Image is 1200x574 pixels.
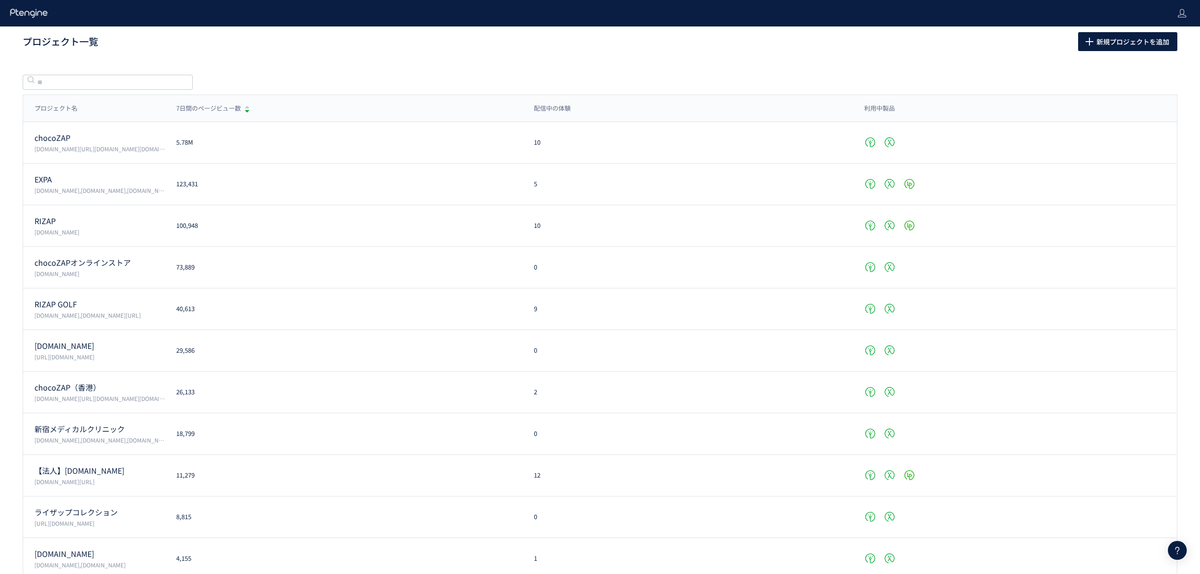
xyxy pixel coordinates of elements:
[34,382,165,393] p: chocoZAP（香港）
[165,221,523,230] div: 100,948
[523,513,852,522] div: 0
[523,221,852,230] div: 10
[34,507,165,518] p: ライザップコレクション
[34,257,165,268] p: chocoZAPオンラインストア
[864,104,895,113] span: 利用中製品
[165,554,523,563] div: 4,155
[34,174,165,185] p: EXPA
[34,465,165,476] p: 【法人】rizap.jp
[523,138,852,147] div: 10
[523,346,852,355] div: 0
[34,561,165,569] p: www.rizap-english.jp,blackboard60s.com
[34,104,77,113] span: プロジェクト名
[165,388,523,397] div: 26,133
[165,138,523,147] div: 5.78M
[34,436,165,444] p: shinjuku3chome-medical.jp,shinjuku3-mc.reserve.ne.jp,www.shinjukumc.com/,shinjukumc.net/,smc-glp1...
[34,340,165,351] p: medical.chocozap.jp
[165,304,523,313] div: 40,613
[34,132,165,143] p: chocoZAP
[523,471,852,480] div: 12
[34,394,165,402] p: chocozap-hk.com/,chocozaphk.gymmasteronline.com/,hk.chocozap-global.com/
[534,104,571,113] span: 配信中の体験
[165,180,523,189] div: 123,431
[34,216,165,226] p: RIZAP
[1097,32,1169,51] span: 新規プロジェクトを追加
[523,304,852,313] div: 9
[23,35,1057,49] h1: プロジェクト一覧
[34,228,165,236] p: www.rizap.jp
[34,299,165,310] p: RIZAP GOLF
[523,263,852,272] div: 0
[34,519,165,527] p: https://shop.rizap.jp/
[165,471,523,480] div: 11,279
[34,478,165,486] p: www.rizap.jp/lp/corp/healthseminar/
[34,270,165,278] p: chocozap.shop
[523,554,852,563] div: 1
[165,429,523,438] div: 18,799
[34,311,165,319] p: www.rizap-golf.jp,rizap-golf.ns-test.work/lp/3anniversary-cp/
[165,346,523,355] div: 29,586
[165,513,523,522] div: 8,815
[34,424,165,435] p: 新宿メディカルクリニック
[176,104,241,113] span: 7日間のページビュー数
[523,388,852,397] div: 2
[523,180,852,189] div: 5
[1078,32,1177,51] button: 新規プロジェクトを追加
[34,186,165,194] p: vivana.jp,expa-official.jp,reserve-expa.jp
[165,263,523,272] div: 73,889
[34,145,165,153] p: chocozap.jp/,zap-id.jp/,web.my-zap.jp/,liff.campaign.chocozap.sumiyoku.jp/
[34,353,165,361] p: https://medical.chocozap.jp
[34,548,165,559] p: rizap-english.jp
[523,429,852,438] div: 0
